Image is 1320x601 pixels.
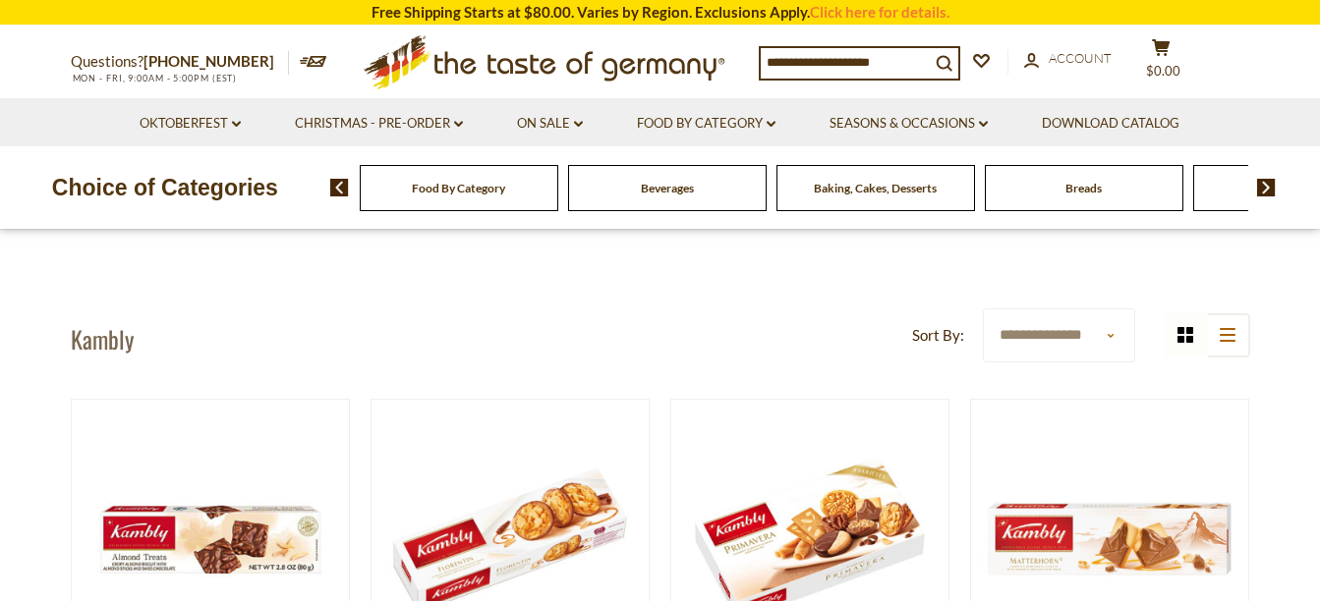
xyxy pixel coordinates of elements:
[1042,113,1179,135] a: Download Catalog
[1146,63,1180,79] span: $0.00
[1049,50,1112,66] span: Account
[71,324,134,354] h1: Kambly
[641,181,694,195] a: Beverages
[412,181,505,195] a: Food By Category
[330,179,349,196] img: previous arrow
[1132,38,1191,87] button: $0.00
[637,113,775,135] a: Food By Category
[810,3,949,21] a: Click here for details.
[1024,48,1112,70] a: Account
[71,49,289,75] p: Questions?
[814,181,937,195] a: Baking, Cakes, Desserts
[140,113,241,135] a: Oktoberfest
[517,113,583,135] a: On Sale
[912,323,964,348] label: Sort By:
[1257,179,1276,196] img: next arrow
[830,113,988,135] a: Seasons & Occasions
[71,73,238,83] span: MON - FRI, 9:00AM - 5:00PM (EST)
[143,52,274,70] a: [PHONE_NUMBER]
[295,113,463,135] a: Christmas - PRE-ORDER
[1065,181,1102,195] a: Breads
